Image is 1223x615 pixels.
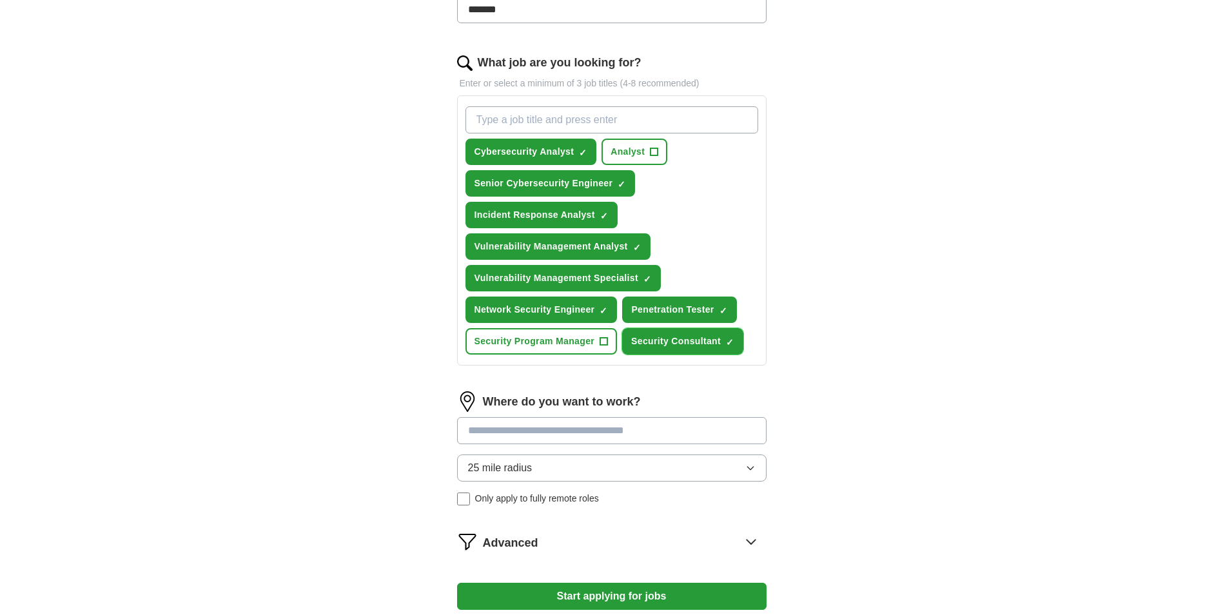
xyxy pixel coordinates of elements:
span: Only apply to fully remote roles [475,492,599,505]
span: 25 mile radius [468,460,533,476]
span: ✓ [600,306,607,316]
span: ✓ [600,211,608,221]
span: Analyst [611,145,645,159]
button: Penetration Tester✓ [622,297,736,323]
span: ✓ [633,242,641,253]
span: Penetration Tester [631,303,714,317]
span: ✓ [719,306,727,316]
span: Incident Response Analyst [475,208,595,222]
button: Analyst [602,139,667,165]
span: Senior Cybersecurity Engineer [475,177,613,190]
span: Network Security Engineer [475,303,595,317]
label: What job are you looking for? [478,54,641,72]
button: Incident Response Analyst✓ [465,202,618,228]
span: ✓ [579,148,587,158]
button: Security Consultant✓ [622,328,743,355]
label: Where do you want to work? [483,393,641,411]
input: Type a job title and press enter [465,106,758,133]
span: Advanced [483,534,538,552]
span: Cybersecurity Analyst [475,145,574,159]
button: Start applying for jobs [457,583,767,610]
button: Cybersecurity Analyst✓ [465,139,597,165]
button: Vulnerability Management Analyst✓ [465,233,651,260]
img: location.png [457,391,478,412]
span: ✓ [618,179,625,190]
span: Vulnerability Management Analyst [475,240,628,253]
p: Enter or select a minimum of 3 job titles (4-8 recommended) [457,77,767,90]
button: 25 mile radius [457,454,767,482]
span: Security Consultant [631,335,721,348]
button: Security Program Manager [465,328,618,355]
span: ✓ [643,274,651,284]
button: Network Security Engineer✓ [465,297,618,323]
input: Only apply to fully remote roles [457,493,470,505]
button: Senior Cybersecurity Engineer✓ [465,170,636,197]
span: Vulnerability Management Specialist [475,271,638,285]
button: Vulnerability Management Specialist✓ [465,265,661,291]
span: Security Program Manager [475,335,595,348]
img: search.png [457,55,473,71]
span: ✓ [726,337,734,347]
img: filter [457,531,478,552]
